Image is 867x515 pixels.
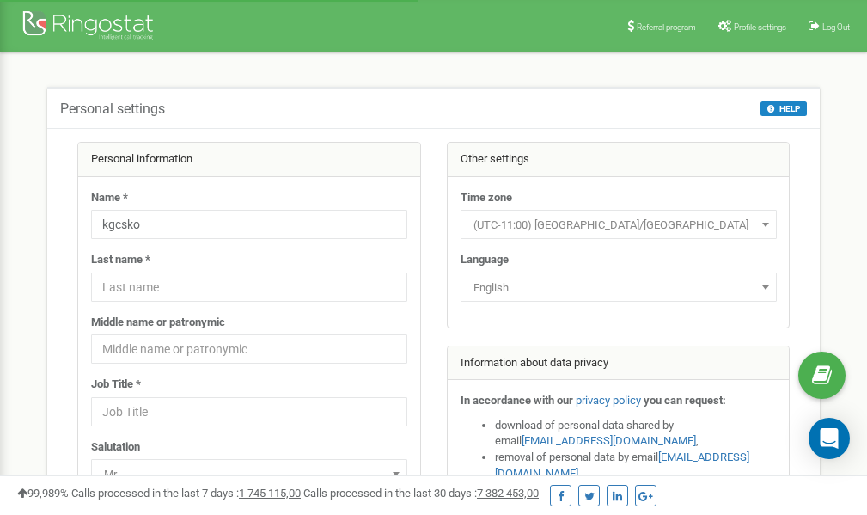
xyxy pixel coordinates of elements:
label: Salutation [91,439,140,456]
label: Job Title * [91,377,141,393]
div: Personal information [78,143,420,177]
span: English [467,276,771,300]
label: Name * [91,190,128,206]
li: removal of personal data by email , [495,450,777,481]
input: Last name [91,273,407,302]
span: (UTC-11:00) Pacific/Midway [461,210,777,239]
a: privacy policy [576,394,641,407]
span: Referral program [637,22,696,32]
label: Language [461,252,509,268]
span: English [461,273,777,302]
span: (UTC-11:00) Pacific/Midway [467,213,771,237]
span: Calls processed in the last 7 days : [71,487,301,500]
label: Last name * [91,252,150,268]
input: Middle name or patronymic [91,334,407,364]
u: 1 745 115,00 [239,487,301,500]
button: HELP [760,101,807,116]
label: Time zone [461,190,512,206]
div: Open Intercom Messenger [809,418,850,459]
div: Information about data privacy [448,346,790,381]
span: Mr. [91,459,407,488]
h5: Personal settings [60,101,165,117]
div: Other settings [448,143,790,177]
input: Name [91,210,407,239]
li: download of personal data shared by email , [495,418,777,450]
span: Mr. [97,463,401,487]
span: 99,989% [17,487,69,500]
span: Calls processed in the last 30 days : [303,487,539,500]
span: Log Out [822,22,850,32]
span: Profile settings [734,22,786,32]
label: Middle name or patronymic [91,315,225,331]
u: 7 382 453,00 [477,487,539,500]
strong: you can request: [644,394,726,407]
strong: In accordance with our [461,394,573,407]
input: Job Title [91,397,407,426]
a: [EMAIL_ADDRESS][DOMAIN_NAME] [522,434,696,447]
